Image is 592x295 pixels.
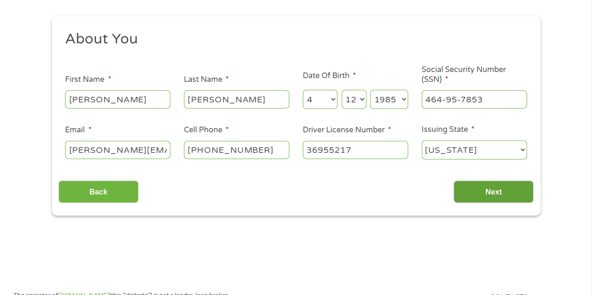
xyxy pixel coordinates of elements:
[184,90,289,108] input: Smith
[184,75,229,85] label: Last Name
[184,141,289,158] input: (541) 754-3010
[65,30,520,49] h2: About You
[303,71,356,81] label: Date Of Birth
[303,125,391,135] label: Driver License Number
[453,180,534,203] input: Next
[58,180,139,203] input: Back
[65,141,170,158] input: john@gmail.com
[422,125,475,135] label: Issuing State
[65,90,170,108] input: John
[65,75,111,85] label: First Name
[184,125,229,135] label: Cell Phone
[65,125,91,135] label: Email
[422,90,527,108] input: 078-05-1120
[422,65,527,85] label: Social Security Number (SSN)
